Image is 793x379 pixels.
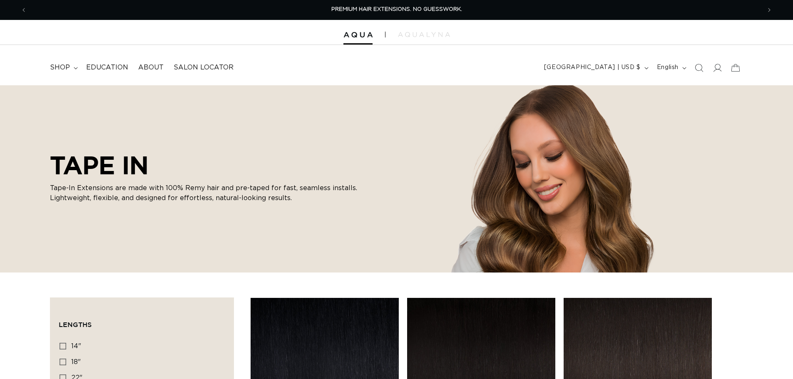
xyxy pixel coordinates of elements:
span: 18" [71,359,81,365]
span: PREMIUM HAIR EXTENSIONS. NO GUESSWORK. [331,7,462,12]
button: Previous announcement [15,2,33,18]
p: Tape-In Extensions are made with 100% Remy hair and pre-taped for fast, seamless installs. Lightw... [50,183,366,203]
img: Aqua Hair Extensions [343,32,373,38]
a: Salon Locator [169,58,239,77]
summary: Search [690,59,708,77]
span: Education [86,63,128,72]
span: English [657,63,679,72]
span: Lengths [59,321,92,328]
span: [GEOGRAPHIC_DATA] | USD $ [544,63,641,72]
span: Salon Locator [174,63,234,72]
summary: shop [45,58,81,77]
button: Next announcement [760,2,778,18]
button: English [652,60,690,76]
a: Education [81,58,133,77]
img: aqualyna.com [398,32,450,37]
summary: Lengths (0 selected) [59,306,225,336]
h2: TAPE IN [50,151,366,180]
a: About [133,58,169,77]
span: About [138,63,164,72]
span: 14" [71,343,81,349]
span: shop [50,63,70,72]
button: [GEOGRAPHIC_DATA] | USD $ [539,60,652,76]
